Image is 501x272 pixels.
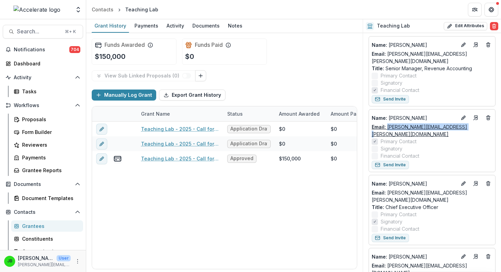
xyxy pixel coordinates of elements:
button: Send Invite [372,161,409,169]
span: Name : [372,42,387,48]
a: Grantee Reports [11,165,83,176]
div: Documents [190,21,222,31]
div: Status [223,110,247,117]
img: Accelerate logo [13,6,60,14]
button: Send Invite [372,234,409,242]
span: Name : [372,254,387,260]
p: [PERSON_NAME][EMAIL_ADDRESS][PERSON_NAME][DOMAIN_NAME] [18,262,71,268]
button: Edit [459,41,468,49]
span: Contacts [14,209,72,215]
button: Edit [459,252,468,261]
div: Document Templates [22,195,78,202]
div: Amount Awarded [275,110,324,117]
div: Teaching Lab [125,6,158,13]
p: $150,000 [95,51,126,62]
div: Status [223,106,275,121]
a: Teaching Lab - 2025 - Call for Effective Technology Grant Application [141,125,219,133]
div: Tasks [22,88,78,95]
div: Grantee Reports [22,167,78,174]
span: Application Draft [230,141,268,147]
button: Edit [459,179,468,188]
div: Communications [22,248,78,255]
button: More [73,257,82,265]
span: Email: [372,124,386,130]
span: Title : [372,204,384,210]
div: Jennifer Bronson [7,259,12,263]
div: Activity [164,21,187,31]
span: Documents [14,181,72,187]
p: Senior Manager, Revenue Accounting [372,65,492,72]
a: Name: [PERSON_NAME] [372,114,457,122]
button: Link Grants [195,70,206,81]
span: Notifications [14,47,69,53]
button: Open Contacts [3,207,83,218]
span: Financial Contact [381,225,419,232]
h2: Teaching Lab [377,23,410,29]
div: $0 [279,140,285,147]
a: Payments [11,152,83,163]
span: Financial Contact [381,152,419,159]
p: User [57,255,71,261]
p: $0 [185,51,194,62]
h2: Funds Awarded [104,42,145,48]
a: Payments [132,19,161,33]
a: Proposals [11,114,83,125]
a: Document Templates [11,192,83,204]
button: Partners [468,3,482,17]
a: Name: [PERSON_NAME] [372,41,457,49]
nav: breadcrumb [89,4,161,14]
p: [PERSON_NAME] [372,41,457,49]
span: Application Draft [230,126,268,132]
a: Notes [225,19,245,33]
button: Deletes [484,114,492,122]
div: Grant Name [137,110,174,117]
a: Email: [PERSON_NAME][EMAIL_ADDRESS][PERSON_NAME][DOMAIN_NAME] [372,123,492,138]
a: Communications [11,246,83,257]
div: Amount Paid [327,106,378,121]
button: Send Invite [372,95,409,103]
span: Signatory [381,79,402,86]
button: edit [96,153,107,164]
a: Name: [PERSON_NAME] [372,253,457,260]
a: Go to contact [470,39,481,50]
a: Reviewers [11,139,83,150]
p: [PERSON_NAME] [18,254,54,262]
div: ⌘ + K [63,28,77,35]
p: [PERSON_NAME] [372,253,457,260]
a: Contacts [89,4,116,14]
span: Primary Contact [381,72,417,79]
a: Grant History [92,19,129,33]
div: Payments [132,21,161,31]
button: view-payments [113,155,122,163]
div: Form Builder [22,128,78,136]
div: Reviewers [22,141,78,148]
button: Edit [459,114,468,122]
div: $0 [279,125,285,133]
button: Notifications704 [3,44,83,55]
a: Email: [PERSON_NAME][EMAIL_ADDRESS][PERSON_NAME][DOMAIN_NAME] [372,50,492,65]
div: Constituents [22,235,78,242]
div: $0 [331,140,337,147]
div: $0 [331,155,337,162]
div: Dashboard [14,60,78,67]
div: Grantees [22,222,78,230]
button: Search... [3,25,83,39]
button: Deletes [484,252,492,261]
a: Form Builder [11,126,83,138]
span: Email: [372,51,386,57]
div: $0 [331,125,337,133]
span: Name : [372,115,387,121]
button: Open Activity [3,72,83,83]
a: Documents [190,19,222,33]
div: Grant Name [137,106,223,121]
a: Teaching Lab - 2025 - Call for Effective Technology Grant Application [141,155,219,162]
a: Email: [PERSON_NAME][EMAIL_ADDRESS][PERSON_NAME][DOMAIN_NAME] [372,189,492,203]
a: Go to contact [470,178,481,189]
span: Activity [14,75,72,81]
a: Go to contact [470,251,481,262]
div: $150,000 [279,155,301,162]
button: View Sub Linked Proposals (0) [92,70,196,81]
div: Amount Awarded [275,106,327,121]
span: Primary Contact [381,138,417,145]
